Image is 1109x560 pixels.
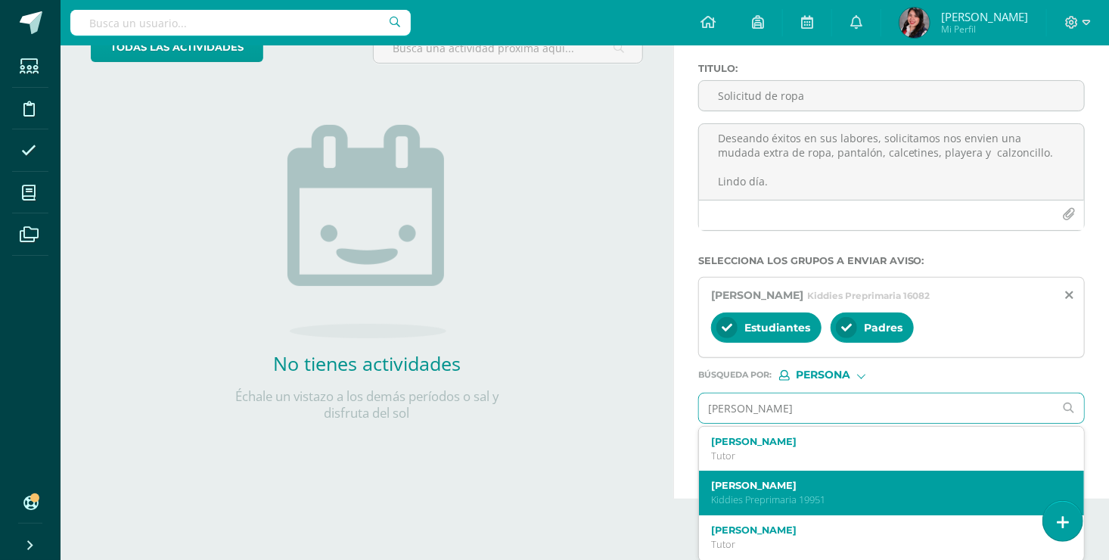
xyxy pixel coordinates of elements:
[899,8,930,38] img: 78777cb1edfd8e19bd945e592d7f778e.png
[698,371,772,379] span: Búsqueda por :
[796,371,850,379] span: Persona
[216,388,518,422] p: Échale un vistazo a los demás períodos o sal y disfruta del sol
[864,321,902,334] span: Padres
[711,450,1057,462] p: Tutor
[287,125,446,338] img: no_activities.png
[711,524,1057,536] label: [PERSON_NAME]
[91,33,263,62] a: todas las Actividades
[711,480,1057,491] label: [PERSON_NAME]
[699,124,1084,200] textarea: Buen día Deseando éxitos en sus labores, solicitamos nos envien una mudada extra de ropa, pantaló...
[711,288,803,302] span: [PERSON_NAME]
[699,81,1084,110] input: Titulo
[698,63,1085,74] label: Titulo :
[779,370,893,381] div: [object Object]
[711,436,1057,447] label: [PERSON_NAME]
[70,10,411,36] input: Busca un usuario...
[711,493,1057,506] p: Kiddies Preprimaria 19951
[216,350,518,376] h2: No tienes actividades
[698,255,1085,266] label: Selecciona los grupos a enviar aviso :
[699,394,1055,423] input: Ej. Mario Galindo
[941,23,1028,36] span: Mi Perfil
[744,321,810,334] span: Estudiantes
[374,33,642,63] input: Busca una actividad próxima aquí...
[711,538,1057,551] p: Tutor
[807,290,930,301] span: Kiddies Preprimaria 16082
[941,9,1028,24] span: [PERSON_NAME]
